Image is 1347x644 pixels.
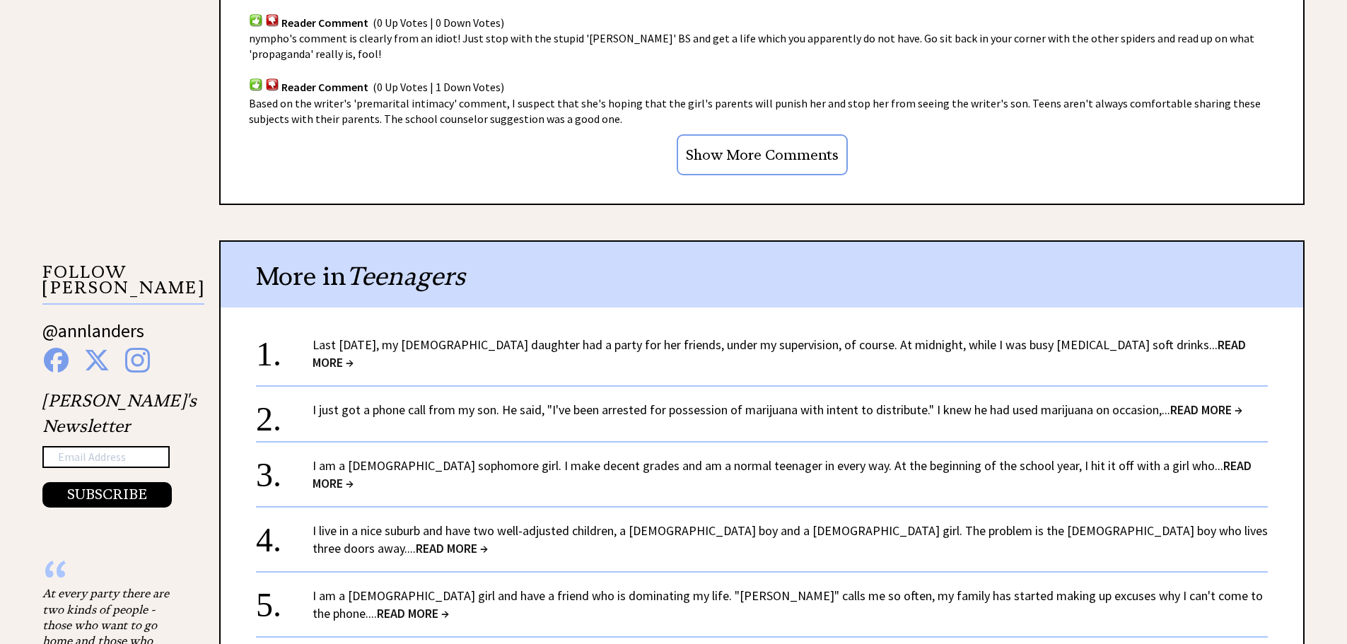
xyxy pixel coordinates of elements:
[42,264,204,305] p: FOLLOW [PERSON_NAME]
[313,587,1263,621] a: I am a [DEMOGRAPHIC_DATA] girl and have a friend who is dominating my life. "[PERSON_NAME]" calls...
[42,571,184,585] div: “
[313,457,1252,491] span: READ MORE →
[313,336,1246,370] span: READ MORE →
[249,31,1254,61] span: nympho's comment is clearly from an idiot! Just stop with the stupid '[PERSON_NAME]' BS and get a...
[256,457,313,483] div: 3.
[42,388,197,508] div: [PERSON_NAME]'s Newsletter
[265,13,279,27] img: votdown.png
[42,446,170,469] input: Email Address
[377,605,449,621] span: READ MORE →
[373,16,504,30] span: (0 Up Votes | 0 Down Votes)
[313,522,1268,556] a: I live in a nice suburb and have two well-adjusted children, a [DEMOGRAPHIC_DATA] boy and a [DEMO...
[221,242,1303,308] div: More in
[281,80,368,94] span: Reader Comment
[416,540,488,556] span: READ MORE →
[249,78,263,91] img: votup.png
[125,348,150,373] img: instagram%20blue.png
[249,13,263,27] img: votup.png
[42,319,144,356] a: @annlanders
[265,78,279,91] img: votdown.png
[313,457,1252,491] a: I am a [DEMOGRAPHIC_DATA] sophomore girl. I make decent grades and am a normal teenager in every ...
[373,80,504,94] span: (0 Up Votes | 1 Down Votes)
[313,402,1242,418] a: I just got a phone call from my son. He said, "I've been arrested for possession of marijuana wit...
[84,348,110,373] img: x%20blue.png
[256,587,313,613] div: 5.
[42,482,172,508] button: SUBSCRIBE
[256,522,313,548] div: 4.
[256,401,313,427] div: 2.
[256,336,313,362] div: 1.
[44,348,69,373] img: facebook%20blue.png
[313,336,1246,370] a: Last [DATE], my [DEMOGRAPHIC_DATA] daughter had a party for her friends, under my supervision, of...
[346,260,465,292] span: Teenagers
[281,16,368,30] span: Reader Comment
[677,134,848,175] input: Show More Comments
[1170,402,1242,418] span: READ MORE →
[249,96,1261,126] span: Based on the writer's 'premarital intimacy' comment, I suspect that she's hoping that the girl's ...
